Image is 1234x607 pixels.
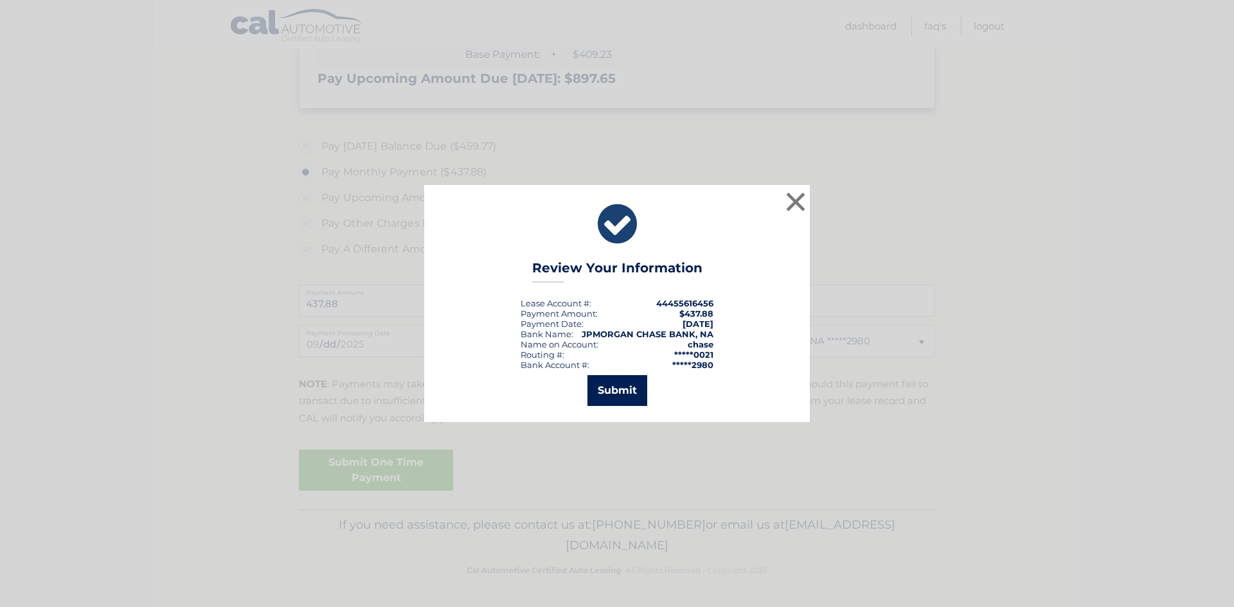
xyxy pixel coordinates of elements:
strong: 44455616456 [656,298,713,308]
div: Routing #: [521,349,564,360]
h3: Review Your Information [532,260,702,283]
div: Bank Account #: [521,360,589,370]
div: : [521,319,584,329]
strong: chase [688,339,713,349]
div: Name on Account: [521,339,598,349]
span: $437.88 [679,308,713,319]
span: Payment Date [521,319,582,329]
div: Lease Account #: [521,298,591,308]
div: Payment Amount: [521,308,598,319]
strong: JPMORGAN CHASE BANK, NA [582,329,713,339]
button: × [783,189,809,215]
div: Bank Name: [521,329,573,339]
button: Submit [587,375,647,406]
span: [DATE] [683,319,713,329]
